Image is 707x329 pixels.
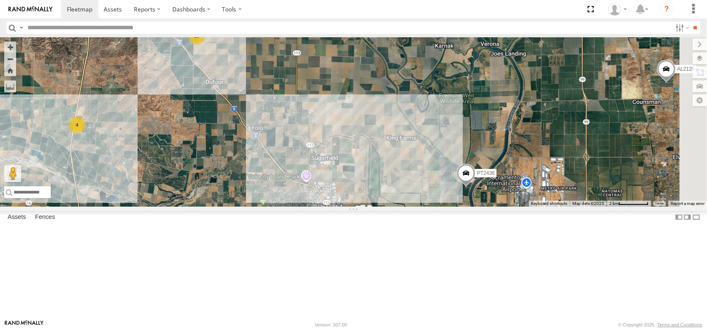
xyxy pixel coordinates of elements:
[3,211,30,223] label: Assets
[315,322,347,327] div: Version: 307.00
[672,22,690,34] label: Search Filter Options
[660,3,674,16] i: ?
[609,201,619,206] span: 2 km
[5,321,44,329] a: Visit our Website
[618,322,702,327] div: © Copyright 2025 -
[675,211,683,223] label: Dock Summary Table to the Left
[572,201,604,206] span: Map data ©2025
[8,6,52,12] img: rand-logo.svg
[18,22,25,34] label: Search Query
[671,201,704,206] a: Report a map error
[692,211,701,223] label: Hide Summary Table
[31,211,59,223] label: Fences
[677,66,695,72] span: AL2129
[4,53,16,65] button: Zoom out
[4,41,16,53] button: Zoom in
[4,165,21,182] button: Drag Pegman onto the map to open Street View
[4,65,16,76] button: Zoom Home
[531,201,567,207] button: Keyboard shortcuts
[655,202,664,205] a: Terms (opens in new tab)
[477,170,495,176] span: PT2436
[657,322,702,327] a: Terms and Conditions
[607,201,651,207] button: Map Scale: 2 km per 67 pixels
[69,116,86,133] div: 4
[683,211,692,223] label: Dock Summary Table to the Right
[605,3,630,16] div: Dennis Braga
[4,80,16,92] label: Measure
[693,94,707,106] label: Map Settings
